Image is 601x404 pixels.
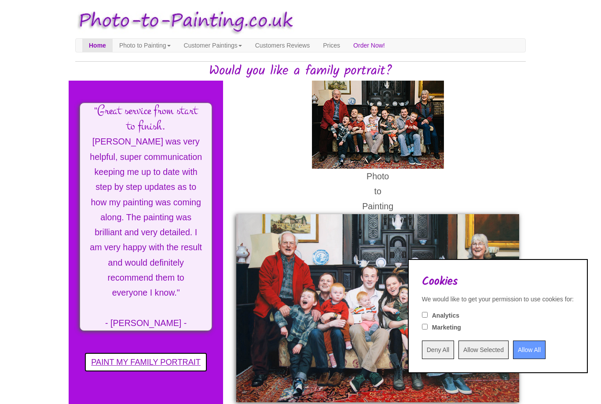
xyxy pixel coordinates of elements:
[422,275,574,288] h2: Cookies
[422,295,574,304] div: We would like to get your permission to use cookies for:
[75,64,526,78] h1: Would you like a family portrait?
[75,353,216,371] a: PAINT MY FAMILY PORTRAIT
[113,39,177,52] a: Photo to Painting
[513,341,546,359] input: Allow All
[82,39,113,52] a: Home
[71,4,296,38] img: Photo to Painting
[177,39,249,52] a: Customer Paintings
[316,39,347,52] a: Prices
[97,102,198,135] span: Great service from start to finish.
[312,81,444,169] img: Photo of a family
[347,39,392,52] a: Order Now!
[432,323,461,332] label: Marketing
[432,311,459,320] label: Analytics
[85,353,207,371] button: PAINT MY FAMILY PORTRAIT
[236,199,519,214] p: Painting
[249,39,316,52] a: Customers Reviews
[236,184,519,199] p: to
[236,214,519,402] img: Oil painting of a family
[236,169,519,184] p: Photo
[80,103,212,331] p: " [PERSON_NAME] was very helpful, super communication keeping me up to date with step by step upd...
[422,341,454,359] input: Deny All
[458,341,509,359] input: Allow Selected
